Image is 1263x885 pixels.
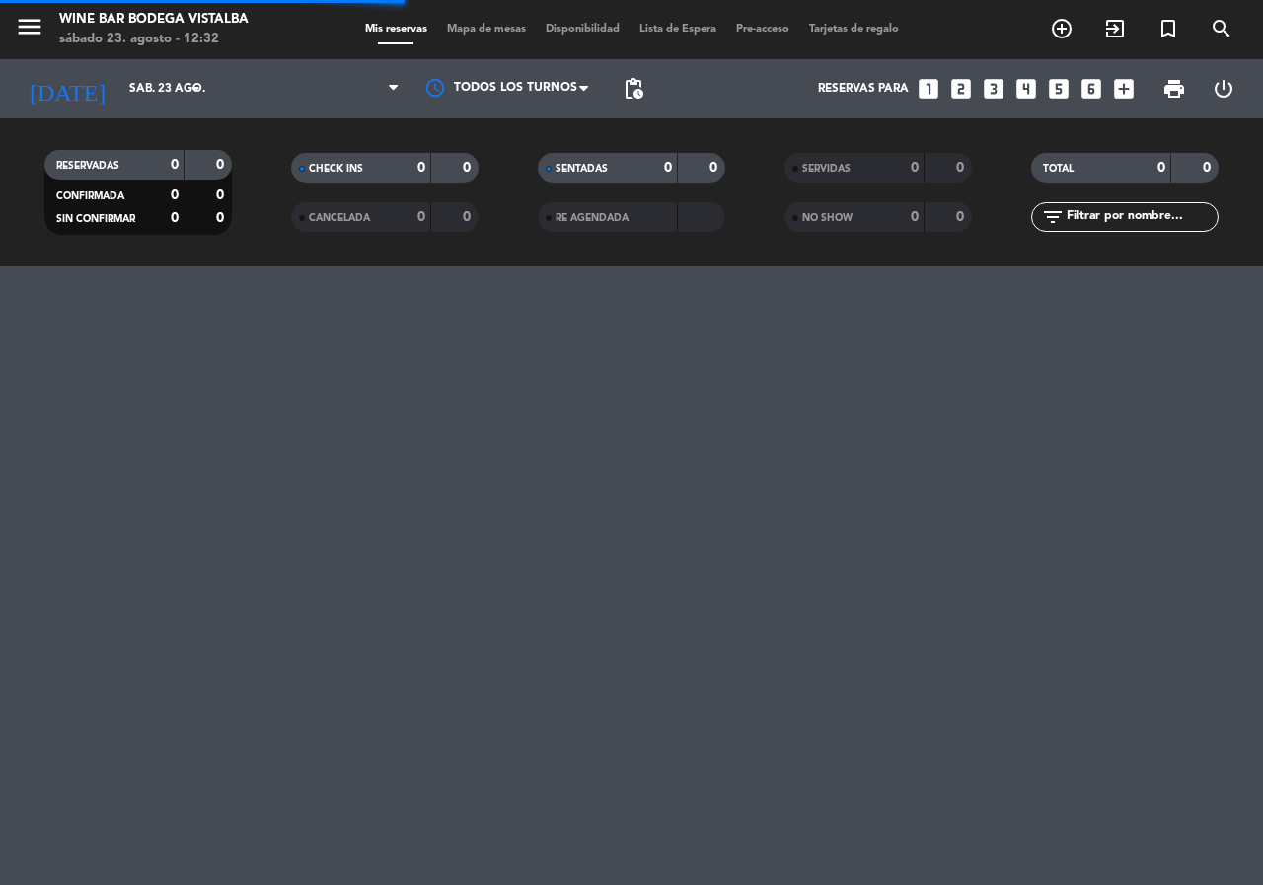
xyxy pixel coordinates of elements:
[802,164,851,174] span: SERVIDAS
[1210,17,1233,40] i: search
[59,10,249,30] div: Wine Bar Bodega Vistalba
[664,161,672,175] strong: 0
[799,24,909,35] span: Tarjetas de regalo
[556,213,629,223] span: RE AGENDADA
[437,24,536,35] span: Mapa de mesas
[709,161,721,175] strong: 0
[536,24,630,35] span: Disponibilidad
[1157,161,1165,175] strong: 0
[216,211,228,225] strong: 0
[463,161,475,175] strong: 0
[956,161,968,175] strong: 0
[1203,161,1215,175] strong: 0
[818,82,909,96] span: Reservas para
[911,161,919,175] strong: 0
[216,158,228,172] strong: 0
[463,210,475,224] strong: 0
[981,76,1006,102] i: looks_3
[355,24,437,35] span: Mis reservas
[956,210,968,224] strong: 0
[171,158,179,172] strong: 0
[1103,17,1127,40] i: exit_to_app
[911,210,919,224] strong: 0
[171,188,179,202] strong: 0
[59,30,249,49] div: sábado 23. agosto - 12:32
[622,77,645,101] span: pending_actions
[417,161,425,175] strong: 0
[1156,17,1180,40] i: turned_in_not
[15,12,44,48] button: menu
[56,161,119,171] span: RESERVADAS
[726,24,799,35] span: Pre-acceso
[1046,76,1072,102] i: looks_5
[15,12,44,41] i: menu
[1043,164,1074,174] span: TOTAL
[1111,76,1137,102] i: add_box
[556,164,608,174] span: SENTADAS
[309,164,363,174] span: CHECK INS
[1199,59,1248,118] div: LOG OUT
[1078,76,1104,102] i: looks_6
[171,211,179,225] strong: 0
[15,67,119,111] i: [DATE]
[417,210,425,224] strong: 0
[309,213,370,223] span: CANCELADA
[56,191,124,201] span: CONFIRMADA
[948,76,974,102] i: looks_two
[1041,205,1065,229] i: filter_list
[1050,17,1074,40] i: add_circle_outline
[1162,77,1186,101] span: print
[216,188,228,202] strong: 0
[56,214,135,224] span: SIN CONFIRMAR
[802,213,853,223] span: NO SHOW
[1212,77,1235,101] i: power_settings_new
[1013,76,1039,102] i: looks_4
[916,76,941,102] i: looks_one
[630,24,726,35] span: Lista de Espera
[184,77,207,101] i: arrow_drop_down
[1065,206,1218,228] input: Filtrar por nombre...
